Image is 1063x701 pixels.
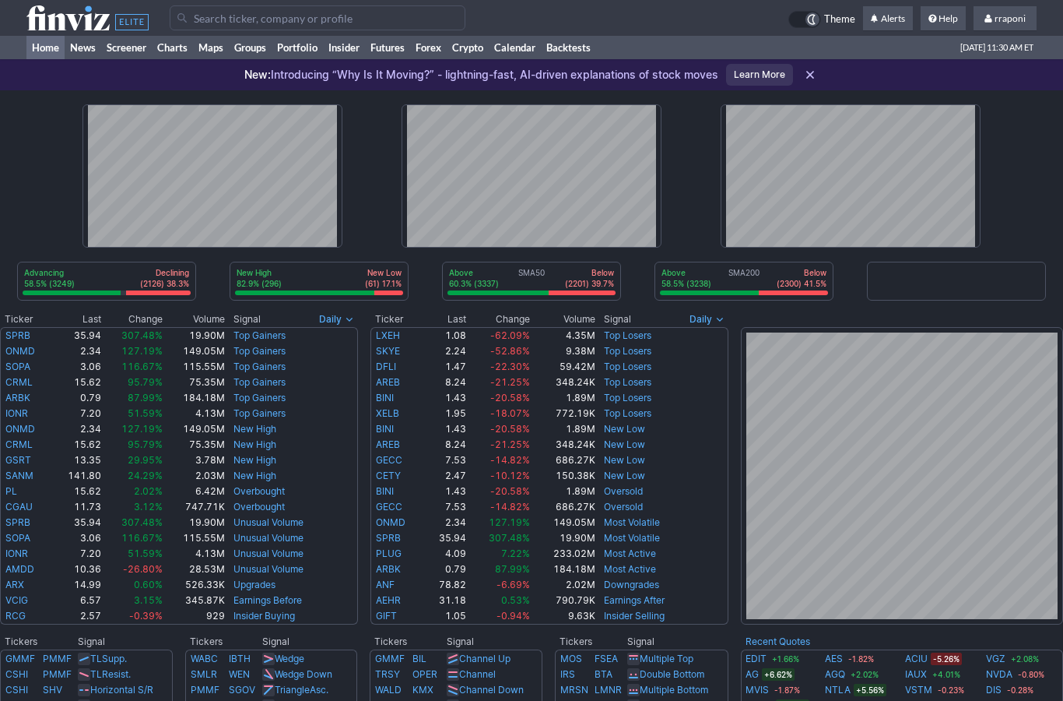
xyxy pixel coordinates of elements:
[490,454,530,466] span: -14.82%
[376,516,405,528] a: ONMD
[661,278,711,289] p: 58.5% (3238)
[5,579,24,590] a: ARX
[65,36,101,59] a: News
[531,530,596,546] td: 19.90M
[5,454,31,466] a: GSRT
[123,563,163,575] span: -26.80%
[424,437,467,453] td: 8.24
[121,361,163,372] span: 116.67%
[424,359,467,375] td: 1.47
[51,484,102,499] td: 15.62
[604,563,656,575] a: Most Active
[233,407,286,419] a: Top Gainers
[233,594,302,606] a: Earnings Before
[163,562,226,577] td: 28.53M
[233,392,286,403] a: Top Gainers
[90,668,102,680] span: TL
[163,453,226,468] td: 3.78M
[191,684,219,696] a: PMMF
[376,563,401,575] a: ARBK
[51,468,102,484] td: 141.80
[128,376,163,388] span: 95.79%
[777,278,826,289] p: (2300) 41.5%
[746,636,810,647] a: Recent Quotes
[24,267,75,278] p: Advancing
[375,668,400,680] a: TRSY
[233,579,275,590] a: Upgrades
[233,313,261,326] span: Signal
[129,610,163,622] span: -0.39%
[531,327,596,343] td: 4.35M
[51,343,102,359] td: 2.34
[376,532,401,544] a: SPRB
[531,593,596,608] td: 790.79K
[604,594,665,606] a: Earnings After
[51,562,102,577] td: 10.36
[490,470,530,481] span: -10.12%
[134,579,163,590] span: 0.60%
[244,68,271,81] span: New:
[531,608,596,625] td: 9.63K
[905,651,928,667] a: ACIU
[51,437,102,453] td: 15.62
[660,267,828,291] div: SMA200
[275,668,332,680] a: Wedge Down
[5,470,33,481] a: SANM
[490,501,530,513] span: -14.82%
[447,267,616,291] div: SMA50
[604,485,643,497] a: Oversold
[604,407,651,419] a: Top Losers
[560,653,582,664] a: MOS
[233,345,286,357] a: Top Gainers
[604,579,659,590] a: Downgrades
[661,267,711,278] p: Above
[244,67,718,83] p: Introducing “Why Is It Moving?” - lightning-fast, AI-driven explanations of stock moves
[560,684,588,696] a: MRSN
[531,484,596,499] td: 1.89M
[501,548,530,559] span: 7.22%
[121,345,163,357] span: 127.19%
[604,329,651,341] a: Top Losers
[447,36,489,59] a: Crypto
[128,439,163,450] span: 95.79%
[170,5,465,30] input: Search
[163,515,226,530] td: 19.90M
[863,6,913,31] a: Alerts
[459,668,496,680] a: Channel
[595,653,618,664] a: FSEA
[5,594,28,606] a: VCIG
[412,668,437,680] a: OPER
[233,439,276,450] a: New High
[604,548,656,559] a: Most Active
[128,407,163,419] span: 51.59%
[746,682,769,698] a: MVIS
[233,485,285,497] a: Overbought
[376,439,400,450] a: AREB
[5,501,33,513] a: CGAU
[825,667,845,682] a: AGQ
[237,267,282,278] p: New High
[424,390,467,406] td: 1.43
[376,594,401,606] a: AEHR
[163,421,226,437] td: 149.05M
[233,329,286,341] a: Top Gainers
[233,563,303,575] a: Unusual Volume
[51,406,102,421] td: 7.20
[424,484,467,499] td: 1.43
[90,653,127,664] a: TLSupp.
[489,36,541,59] a: Calendar
[410,36,447,59] a: Forex
[604,470,645,481] a: New Low
[5,532,30,544] a: SOPA
[531,437,596,453] td: 348.24K
[746,651,767,667] a: EDIT
[412,653,426,664] a: BIL
[5,485,17,497] a: PL
[5,668,28,680] a: CSHI
[163,546,226,562] td: 4.13M
[315,312,358,327] button: Signals interval
[604,392,651,403] a: Top Losers
[490,392,530,403] span: -20.58%
[788,11,855,28] a: Theme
